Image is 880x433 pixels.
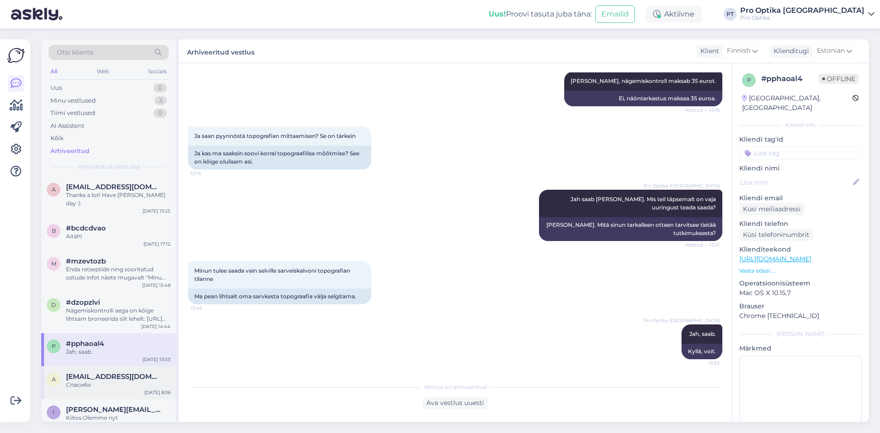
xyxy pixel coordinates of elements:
[191,170,225,177] span: 13:19
[739,121,862,129] div: Kliendi info
[141,323,170,330] div: [DATE] 14:44
[146,66,169,77] div: Socials
[817,46,845,56] span: Estonian
[724,8,737,21] div: PT
[66,224,106,232] span: #bcdcdvao
[154,109,167,118] div: 0
[740,7,864,14] div: Pro Optika [GEOGRAPHIC_DATA]
[643,317,720,324] span: Pro Optika [GEOGRAPHIC_DATA]
[739,288,862,298] p: Mac OS X 10.15.7
[66,307,170,323] div: Nägemiskontrolli aega on kõige lihtsam broneerida siit lehelt: [URL][DOMAIN_NAME]
[78,163,140,171] span: Arhiveeritud vestlused
[564,91,722,106] div: Ei, näöntarkastus maksaa 35 euroa.
[424,383,487,391] span: Vestlus on arhiveeritud
[57,48,93,57] span: Otsi kliente
[742,93,852,113] div: [GEOGRAPHIC_DATA], [GEOGRAPHIC_DATA]
[191,305,225,312] span: 13:45
[646,6,702,22] div: Aktiivne
[66,381,170,389] div: Спасибо
[747,77,751,83] span: p
[53,409,55,416] span: i
[571,77,716,84] span: [PERSON_NAME], nägemiskontroll maksab 35 eurot.
[52,376,56,383] span: a
[740,14,864,22] div: Pro Optika
[697,46,719,56] div: Klient
[52,186,56,193] span: a
[739,193,862,203] p: Kliendi email
[489,9,592,20] div: Proovi tasuta juba täna:
[685,360,720,367] span: 13:53
[66,406,161,414] span: irma.takala71@gmail.com
[66,414,170,430] div: Kiitos.Olemme nyt [GEOGRAPHIC_DATA] ja meillä on aikaa 10.30-11-30 Meidän täytyy palata laivaan k...
[49,66,59,77] div: All
[144,389,170,396] div: [DATE] 8:36
[194,132,356,139] span: Ja saan pyynnöstä topografian mittaamisen? Se on tärkein
[739,146,862,160] input: Lisa tag
[52,343,56,350] span: p
[66,373,161,381] span: agat00@gmail.com
[66,348,170,356] div: Jah, saab.
[423,397,488,409] div: Ava vestlus uuesti
[154,96,167,105] div: 3
[739,229,813,241] div: Küsi telefoninumbrit
[685,107,720,114] span: Nähtud ✓ 13:18
[539,217,722,241] div: [PERSON_NAME]. Mitä sinun tarkalleen ottaen tarvitsee tietää tutkimuksesta?
[50,134,64,143] div: Kõik
[739,301,862,311] p: Brauser
[739,135,862,144] p: Kliendi tag'id
[740,177,851,187] input: Lisa nimi
[143,208,170,214] div: [DATE] 13:25
[51,301,56,308] span: d
[689,330,716,337] span: Jah, saab.
[739,279,862,288] p: Operatsioonisüsteem
[685,241,720,248] span: Nähtud ✓ 13:21
[489,10,506,18] b: Uus!
[66,183,161,191] span: agne.rupkute@gmail.com
[194,267,352,282] span: Minun tulee saada vain selville sarveiskalvoni topografian tilanne
[595,5,635,23] button: Emailid
[188,146,371,170] div: Ja kas ma saaksin soovi korral topograafilise mõõtmise? See on kõige olulisem asi.
[50,83,62,93] div: Uus
[739,330,862,338] div: [PERSON_NAME]
[66,191,170,208] div: Thanks a lot! Have [PERSON_NAME] day :)
[50,147,89,156] div: Arhiveeritud
[50,109,95,118] div: Tiimi vestlused
[739,245,862,254] p: Klienditeekond
[66,265,170,282] div: Enda retseptide ning sooritatud ostude infot näete mugavalt ''Minu kontol'', kui logite meie lehe...
[739,219,862,229] p: Kliendi telefon
[682,344,722,359] div: Kyllä, voit.
[52,227,56,234] span: b
[143,241,170,247] div: [DATE] 17:12
[50,121,84,131] div: AI Assistent
[571,196,717,211] span: Jah saab [PERSON_NAME]. Mis teil täpsemalt on vaja uuringust teada saada?
[739,267,862,275] p: Vaata edasi ...
[770,46,809,56] div: Klienditugi
[188,289,371,304] div: Ma pean lihtsalt oma sarvkesta topograafia välja selgitama.
[761,73,819,84] div: # pphaoal4
[95,66,111,77] div: Web
[66,298,100,307] span: #dzopzlvi
[142,282,170,289] div: [DATE] 15:48
[66,340,104,348] span: #pphaoal4
[154,83,167,93] div: 0
[727,46,750,56] span: Finnish
[66,257,106,265] span: #mzevtozb
[643,182,720,189] span: Pro Optika [GEOGRAPHIC_DATA]
[739,203,804,215] div: Küsi meiliaadressi
[739,344,862,353] p: Märkmed
[66,232,170,241] div: Aitäh!
[819,74,859,84] span: Offline
[143,356,170,363] div: [DATE] 13:53
[740,7,874,22] a: Pro Optika [GEOGRAPHIC_DATA]Pro Optika
[7,47,25,64] img: Askly Logo
[50,96,96,105] div: Minu vestlused
[187,45,254,57] label: Arhiveeritud vestlus
[739,311,862,321] p: Chrome [TECHNICAL_ID]
[739,255,811,263] a: [URL][DOMAIN_NAME]
[739,164,862,173] p: Kliendi nimi
[51,260,56,267] span: m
